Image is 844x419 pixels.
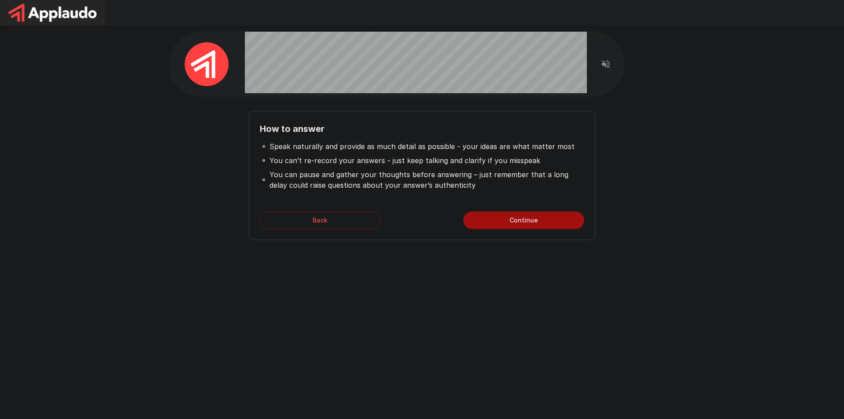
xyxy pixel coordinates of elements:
b: How to answer [260,124,324,134]
button: Continue [463,211,584,229]
p: You can pause and gather your thoughts before answering – just remember that a long delay could r... [269,169,582,190]
p: Speak naturally and provide as much detail as possible - your ideas are what matter most [269,141,575,152]
p: You can’t re-record your answers - just keep talking and clarify if you misspeak [269,155,540,166]
img: applaudo_avatar.png [185,42,229,86]
button: Read questions aloud [597,55,615,73]
button: Back [260,211,381,229]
